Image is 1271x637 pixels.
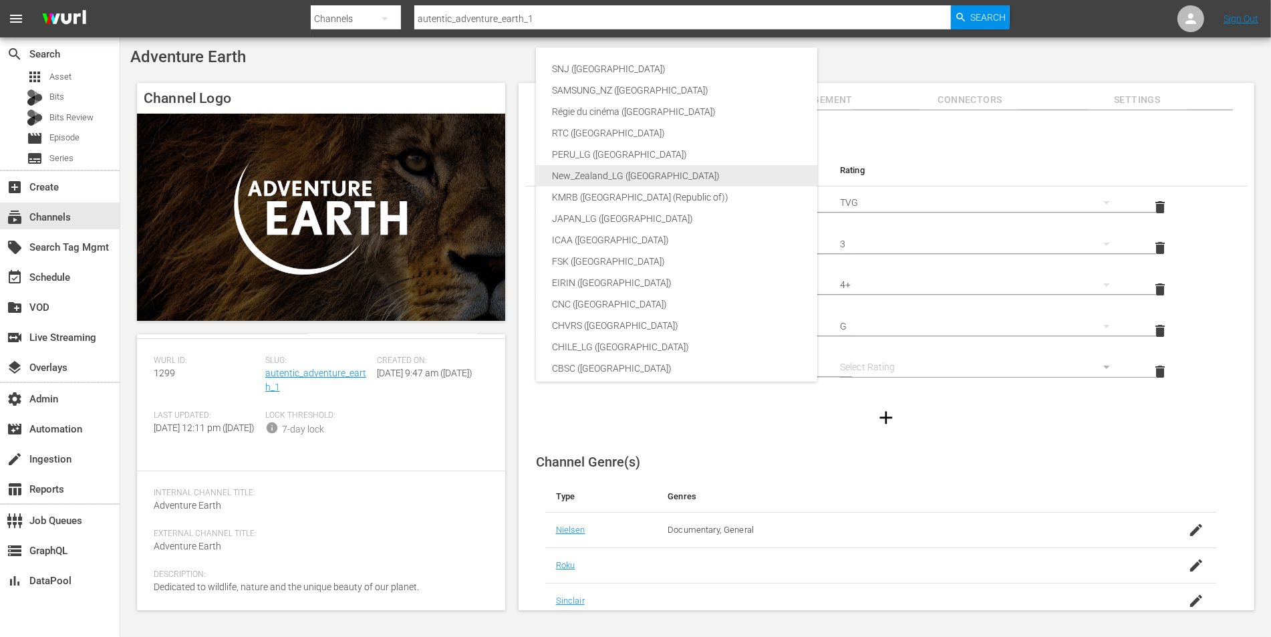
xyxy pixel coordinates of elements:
div: PERU_LG ([GEOGRAPHIC_DATA]) [552,144,859,165]
div: CHVRS ([GEOGRAPHIC_DATA]) [552,315,859,336]
div: New_Zealand_LG ([GEOGRAPHIC_DATA]) [552,165,859,186]
div: ICAA ([GEOGRAPHIC_DATA]) [552,229,859,251]
div: SNJ ([GEOGRAPHIC_DATA]) [552,58,859,80]
div: CBSC ([GEOGRAPHIC_DATA]) [552,358,859,379]
div: Brazil LG ([GEOGRAPHIC_DATA]) [552,379,859,400]
div: RTC ([GEOGRAPHIC_DATA]) [552,122,859,144]
div: FSK ([GEOGRAPHIC_DATA]) [552,251,859,272]
div: EIRIN ([GEOGRAPHIC_DATA]) [552,272,859,293]
div: JAPAN_LG ([GEOGRAPHIC_DATA]) [552,208,859,229]
div: SAMSUNG_NZ ([GEOGRAPHIC_DATA]) [552,80,859,101]
div: CHILE_LG ([GEOGRAPHIC_DATA]) [552,336,859,358]
div: CNC ([GEOGRAPHIC_DATA]) [552,293,859,315]
div: KMRB ([GEOGRAPHIC_DATA] (Republic of)) [552,186,859,208]
div: Régie du cinéma ([GEOGRAPHIC_DATA]) [552,101,859,122]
